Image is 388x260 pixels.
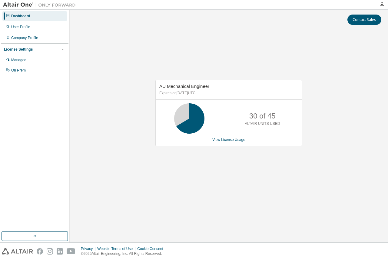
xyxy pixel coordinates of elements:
div: Dashboard [11,14,30,18]
button: Contact Sales [347,15,381,25]
img: facebook.svg [37,248,43,255]
div: License Settings [4,47,33,52]
span: AU Mechanical Engineer [159,84,209,89]
div: User Profile [11,25,30,29]
div: Privacy [81,246,97,251]
p: 30 of 45 [249,111,276,121]
img: Altair One [3,2,79,8]
img: youtube.svg [67,248,75,255]
div: Cookie Consent [137,246,167,251]
a: View License Usage [212,138,245,142]
img: linkedin.svg [57,248,63,255]
div: Website Terms of Use [97,246,137,251]
p: ALTAIR UNITS USED [245,121,280,126]
img: instagram.svg [47,248,53,255]
p: Expires on [DATE] UTC [159,91,297,96]
img: altair_logo.svg [2,248,33,255]
p: © 2025 Altair Engineering, Inc. All Rights Reserved. [81,251,167,256]
div: Company Profile [11,35,38,40]
div: On Prem [11,68,26,73]
div: Managed [11,58,26,62]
